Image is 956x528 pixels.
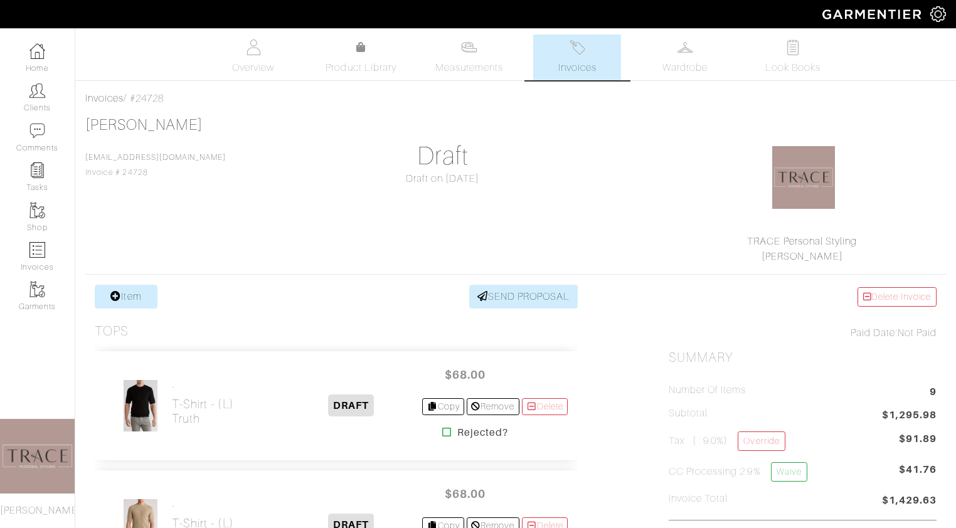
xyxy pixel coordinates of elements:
span: $68.00 [427,361,502,388]
img: orders-27d20c2124de7fd6de4e0e44c1d41de31381a507db9b33961299e4e07d508b8c.svg [570,40,585,55]
a: Overview [210,34,297,80]
img: garmentier-logo-header-white-b43fb05a5012e4ada735d5af1a66efaba907eab6374d6393d1fbf88cb4ef424d.png [816,3,930,25]
h5: Subtotal [669,408,708,420]
a: Remove [467,398,519,415]
a: Invoices [85,93,124,104]
a: Delete Invoice [858,287,937,307]
h4: - [172,381,234,392]
a: Override [738,431,785,451]
span: Wardrobe [662,60,708,75]
h5: Invoice Total [669,493,728,505]
a: [PERSON_NAME] [85,117,203,133]
a: Copy [422,398,464,415]
h4: - [172,500,234,511]
a: Item [95,285,157,309]
span: $91.89 [899,431,937,446]
a: [PERSON_NAME] [762,251,843,262]
a: Wardrobe [641,34,729,80]
h2: Summary [669,350,937,366]
span: Invoice # 24728 [85,153,226,177]
a: Delete [522,398,568,415]
img: clients-icon-6bae9207a08558b7cb47a8932f037763ab4055f8c8b6bfacd5dc20c3e0201464.png [29,83,45,98]
a: Waive [771,462,807,482]
img: orders-icon-0abe47150d42831381b5fb84f609e132dff9fe21cb692f30cb5eec754e2cba89.png [29,242,45,258]
h3: Tops [95,324,129,339]
h2: T-Shirt - (L) Truth [172,397,234,426]
a: SEND PROPOSAL [469,285,578,309]
img: 1583817110766.png.png [772,146,835,209]
strong: Rejected? [457,425,508,440]
img: todo-9ac3debb85659649dc8f770b8b6100bb5dab4b48dedcbae339e5042a72dfd3cc.svg [785,40,801,55]
img: dashboard-icon-dbcd8f5a0b271acd01030246c82b418ddd0df26cd7fceb0bd07c9910d44c42f6.png [29,43,45,59]
img: basicinfo-40fd8af6dae0f16599ec9e87c0ef1c0a1fdea2edbe929e3d69a839185d80c458.svg [245,40,261,55]
h5: Number of Items [669,384,746,396]
img: garments-icon-b7da505a4dc4fd61783c78ac3ca0ef83fa9d6f193b1c9dc38574b1d14d53ca28.png [29,282,45,297]
a: TRACE Personal Styling [747,236,857,247]
div: / #24728 [85,91,946,106]
a: Look Books [749,34,837,80]
span: $41.76 [899,462,937,487]
span: $68.00 [427,480,502,507]
div: Draft on [DATE] [309,171,576,186]
span: Overview [232,60,274,75]
img: wardrobe-487a4870c1b7c33e795ec22d11cfc2ed9d08956e64fb3008fe2437562e282088.svg [677,40,693,55]
a: Measurements [425,34,514,80]
img: gear-icon-white-bd11855cb880d31180b6d7d6211b90ccbf57a29d726f0c71d8c61bd08dd39cc2.png [930,6,946,22]
span: $1,295.98 [882,408,937,425]
span: Product Library [326,60,396,75]
img: garments-icon-b7da505a4dc4fd61783c78ac3ca0ef83fa9d6f193b1c9dc38574b1d14d53ca28.png [29,203,45,218]
h5: Tax ( : 9.0%) [669,431,785,451]
img: QYUY2MtdMvX4ynTEPbz1ZNUf [123,379,158,432]
img: reminder-icon-8004d30b9f0a5d33ae49ab947aed9ed385cf756f9e5892f1edd6e32f2345188e.png [29,162,45,178]
span: 9 [930,384,937,401]
span: Look Books [765,60,821,75]
a: Invoices [533,34,621,80]
span: Invoices [558,60,597,75]
span: $1,429.63 [882,493,937,510]
a: Product Library [317,40,405,75]
span: Measurements [435,60,504,75]
a: [EMAIL_ADDRESS][DOMAIN_NAME] [85,153,226,162]
h5: CC Processing 2.9% [669,462,807,482]
img: comment-icon-a0a6a9ef722e966f86d9cbdc48e553b5cf19dbc54f86b18d962a5391bc8f6eb6.png [29,123,45,139]
span: Paid Date: [851,327,898,339]
img: measurements-466bbee1fd09ba9460f595b01e5d73f9e2bff037440d3c8f018324cb6cdf7a4a.svg [461,40,477,55]
h1: Draft [309,141,576,171]
span: DRAFT [328,394,374,416]
div: Not Paid [669,325,937,341]
a: - T-Shirt - (L)Truth [172,381,234,426]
